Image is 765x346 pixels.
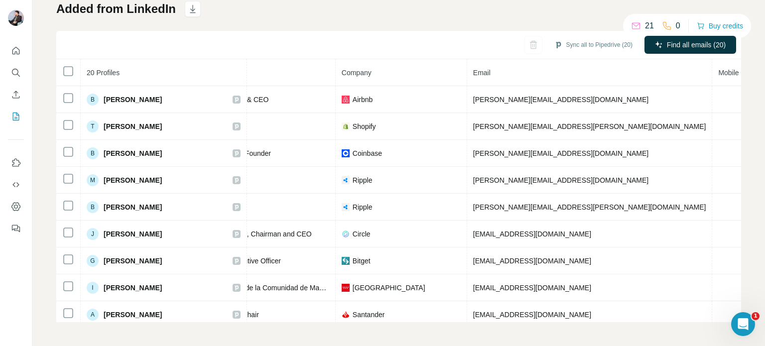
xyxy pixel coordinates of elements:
[342,176,350,184] img: company-logo
[473,311,591,319] span: [EMAIL_ADDRESS][DOMAIN_NAME]
[104,256,162,266] span: [PERSON_NAME]
[87,201,99,213] div: B
[104,202,162,212] span: [PERSON_NAME]
[87,228,99,240] div: J
[547,37,639,52] button: Sync all to Pipedrive (20)
[87,309,99,321] div: A
[342,96,350,104] img: company-logo
[473,149,648,157] span: [PERSON_NAME][EMAIL_ADDRESS][DOMAIN_NAME]
[8,176,24,194] button: Use Surfe API
[8,198,24,216] button: Dashboard
[342,257,350,265] img: company-logo
[342,122,350,130] img: company-logo
[473,284,591,292] span: [EMAIL_ADDRESS][DOMAIN_NAME]
[342,311,350,319] img: company-logo
[353,202,373,212] span: Ripple
[87,69,120,77] span: 20 Profiles
[473,203,706,211] span: [PERSON_NAME][EMAIL_ADDRESS][PERSON_NAME][DOMAIN_NAME]
[210,284,331,292] span: Presidenta de la Comunidad de Madrid
[473,230,591,238] span: [EMAIL_ADDRESS][DOMAIN_NAME]
[342,69,372,77] span: Company
[353,148,382,158] span: Coinbase
[210,149,271,157] span: CEO & Co-Founder
[697,19,743,33] button: Buy credits
[8,42,24,60] button: Quick start
[104,283,162,293] span: [PERSON_NAME]
[104,95,162,105] span: [PERSON_NAME]
[210,230,312,238] span: Co-Founder, Chairman and CEO
[104,148,162,158] span: [PERSON_NAME]
[104,121,162,131] span: [PERSON_NAME]
[8,154,24,172] button: Use Surfe on LinkedIn
[752,312,760,320] span: 1
[473,122,706,130] span: [PERSON_NAME][EMAIL_ADDRESS][PERSON_NAME][DOMAIN_NAME]
[87,94,99,106] div: B
[718,69,739,77] span: Mobile
[645,20,654,32] p: 21
[87,147,99,159] div: B
[342,230,350,238] img: company-logo
[353,283,425,293] span: [GEOGRAPHIC_DATA]
[353,256,371,266] span: Bitget
[353,95,373,105] span: Airbnb
[104,229,162,239] span: [PERSON_NAME]
[56,1,176,17] h1: Added from LinkedIn
[473,69,491,77] span: Email
[342,203,350,211] img: company-logo
[104,310,162,320] span: [PERSON_NAME]
[210,311,259,319] span: Executive Chair
[353,175,373,185] span: Ripple
[342,149,350,157] img: company-logo
[473,257,591,265] span: [EMAIL_ADDRESS][DOMAIN_NAME]
[473,176,648,184] span: [PERSON_NAME][EMAIL_ADDRESS][DOMAIN_NAME]
[342,284,350,292] img: company-logo
[644,36,736,54] button: Find all emails (20)
[210,257,281,265] span: Chief Executive Officer
[8,64,24,82] button: Search
[353,310,385,320] span: Santander
[8,220,24,237] button: Feedback
[8,86,24,104] button: Enrich CSV
[8,108,24,125] button: My lists
[676,20,680,32] p: 0
[473,96,648,104] span: [PERSON_NAME][EMAIL_ADDRESS][DOMAIN_NAME]
[731,312,755,336] iframe: Intercom live chat
[87,174,99,186] div: M
[353,229,371,239] span: Circle
[87,120,99,132] div: T
[87,255,99,267] div: G
[667,40,726,50] span: Find all emails (20)
[104,175,162,185] span: [PERSON_NAME]
[8,10,24,26] img: Avatar
[87,282,99,294] div: I
[353,121,376,131] span: Shopify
